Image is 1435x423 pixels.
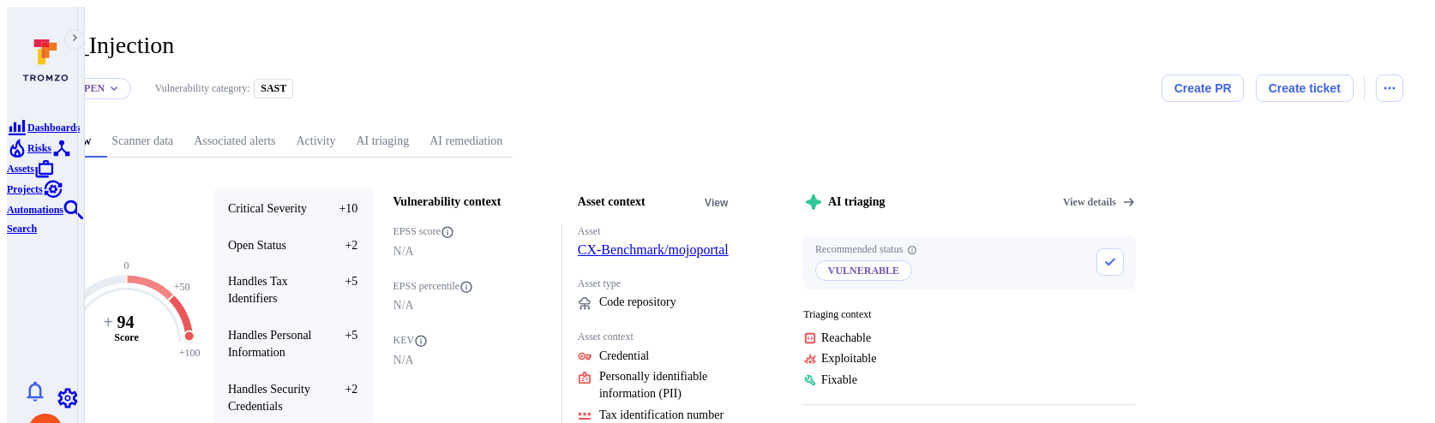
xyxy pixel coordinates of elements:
[114,331,139,343] text: Score
[92,312,160,343] g: The vulnerability score is based on the parameters defined in the settings
[1096,248,1124,276] button: Accept recommended status
[155,82,250,95] span: Vulnerability category:
[7,119,80,134] a: Dashboards
[27,122,80,134] span: Dashboards
[109,83,119,93] button: Expand dropdown
[393,194,501,211] h2: Vulnerability context
[393,225,548,239] span: EPSS score
[76,81,105,95] button: Open
[183,126,285,158] a: Associated alerts
[325,381,357,415] span: +2
[64,29,85,50] button: Expand navigation menu
[393,280,548,294] span: EPSS percentile
[325,237,357,254] span: +2
[325,200,357,217] span: +10
[578,331,732,343] span: Asset context
[393,297,548,314] span: N/A
[7,140,51,154] a: Risks
[907,245,917,255] svg: AI triaging agent's recommendation for vulnerability status
[228,202,307,215] span: Critical Severity
[803,350,1135,367] span: Exploitable
[803,330,1135,347] span: Reachable
[1162,74,1244,102] button: Create PR
[325,327,357,361] span: +5
[345,126,419,158] a: AI triaging
[393,334,548,348] span: KEV
[7,183,43,195] span: Projects
[599,368,732,402] span: Click to view evidence
[32,32,174,58] span: SQL_Injection
[117,313,134,331] tspan: 94
[393,243,548,260] span: N/A
[701,197,732,210] button: View
[1063,195,1136,209] a: View details
[578,277,732,290] span: Asset type
[173,281,189,293] text: +50
[286,126,346,158] a: Activity
[57,390,78,404] a: Settings
[101,126,183,158] a: Scanner data
[803,192,885,212] h2: AI triaging
[815,260,912,282] p: Vulnerable
[701,194,732,210] div: Click to view all asset context details
[578,242,729,257] a: CX-Benchmark/mojoportal
[7,163,34,175] span: Assets
[578,225,732,238] span: Asset
[7,223,37,235] span: Search
[254,79,293,98] div: SAST
[815,243,917,256] span: Recommended status
[32,126,1403,158] div: Vulnerability tabs
[803,372,1135,389] span: Fixable
[419,126,513,158] a: AI remediation
[69,33,81,46] i: Expand navigation menu
[123,259,129,271] text: 0
[7,204,63,216] span: Automations
[325,273,357,307] span: +5
[103,313,112,331] tspan: +
[27,142,51,154] span: Risks
[578,194,645,211] h2: Asset context
[228,239,286,252] span: Open Status
[599,348,649,365] span: Click to view evidence
[178,347,200,359] text: +100
[13,378,57,405] button: Notifications
[803,308,1135,321] span: Triaging context
[599,294,676,311] span: Code repository
[1376,74,1403,102] button: Options menu
[228,275,288,305] span: Handles Tax Identifiers
[228,329,312,359] span: Handles Personal Information
[1256,74,1353,102] button: Create ticket
[393,352,548,369] span: N/A
[228,383,310,413] span: Handles Security Credentials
